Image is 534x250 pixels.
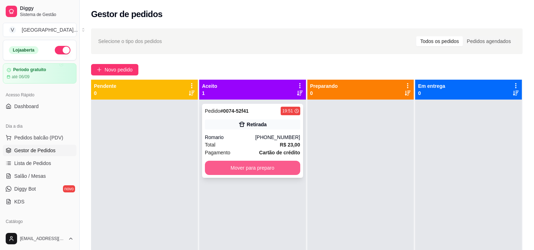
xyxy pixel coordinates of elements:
[20,12,74,17] span: Sistema de Gestão
[3,196,76,207] a: KDS
[22,26,78,33] div: [GEOGRAPHIC_DATA] ...
[94,83,116,90] p: Pendente
[55,46,70,54] button: Alterar Status
[3,145,76,156] a: Gestor de Pedidos
[259,150,300,155] strong: Cartão de crédito
[3,170,76,182] a: Salão / Mesas
[282,108,293,114] div: 19:51
[14,198,25,205] span: KDS
[3,230,76,247] button: [EMAIL_ADDRESS][DOMAIN_NAME]
[280,142,300,148] strong: R$ 23,00
[14,103,39,110] span: Dashboard
[310,90,338,97] p: 0
[205,149,231,156] span: Pagamento
[3,158,76,169] a: Lista de Pedidos
[202,83,217,90] p: Aceito
[13,67,46,73] article: Período gratuito
[205,108,221,114] span: Pedido
[14,172,46,180] span: Salão / Mesas
[98,37,162,45] span: Selecione o tipo dos pedidos
[3,183,76,195] a: Diggy Botnovo
[416,36,463,46] div: Todos os pedidos
[20,236,65,241] span: [EMAIL_ADDRESS][DOMAIN_NAME]
[3,3,76,20] a: DiggySistema de Gestão
[20,5,74,12] span: Diggy
[105,66,133,74] span: Novo pedido
[14,134,63,141] span: Pedidos balcão (PDV)
[202,90,217,97] p: 1
[205,134,255,141] div: Romario
[3,121,76,132] div: Dia a dia
[97,67,102,72] span: plus
[3,216,76,227] div: Catálogo
[205,161,300,175] button: Mover para preparo
[9,26,16,33] span: V
[3,89,76,101] div: Acesso Rápido
[3,23,76,37] button: Select a team
[14,147,55,154] span: Gestor de Pedidos
[12,74,30,80] article: até 06/09
[3,101,76,112] a: Dashboard
[14,160,51,167] span: Lista de Pedidos
[9,46,38,54] div: Loja aberta
[205,141,216,149] span: Total
[14,185,36,192] span: Diggy Bot
[91,64,138,75] button: Novo pedido
[247,121,267,128] div: Retirada
[463,36,515,46] div: Pedidos agendados
[3,63,76,84] a: Período gratuitoaté 06/09
[94,90,116,97] p: 0
[91,9,163,20] h2: Gestor de pedidos
[418,83,445,90] p: Em entrega
[220,108,248,114] strong: # 0074-52f41
[255,134,300,141] div: [PHONE_NUMBER]
[3,132,76,143] button: Pedidos balcão (PDV)
[418,90,445,97] p: 0
[310,83,338,90] p: Preparando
